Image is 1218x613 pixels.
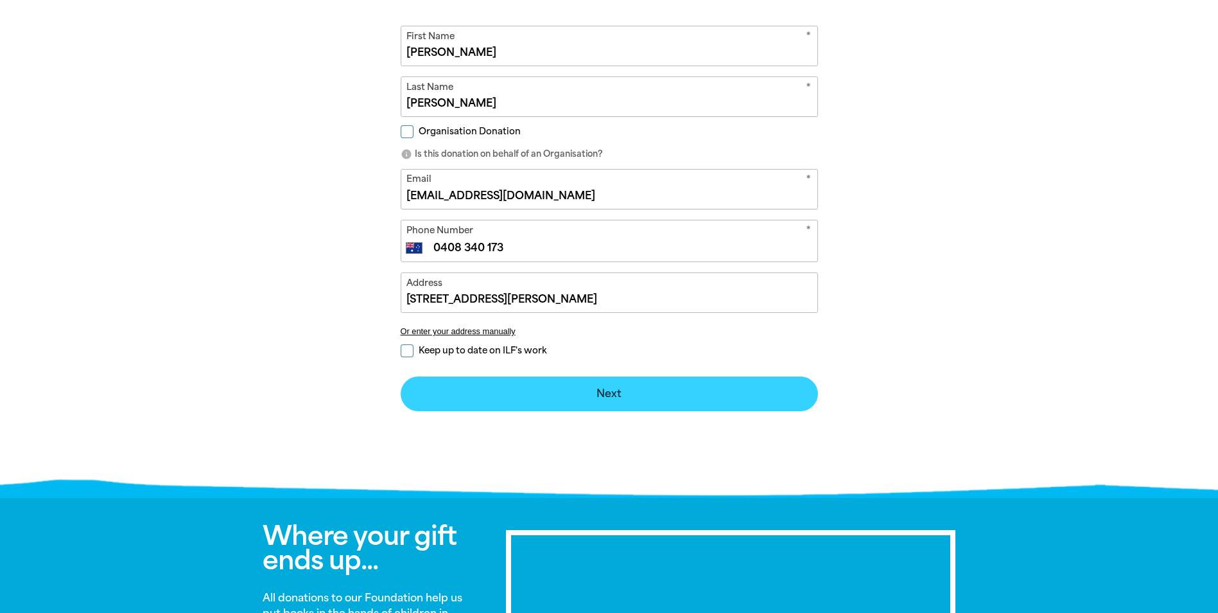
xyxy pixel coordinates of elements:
span: Where your gift ends up... [263,520,457,576]
p: Is this donation on behalf of an Organisation? [401,148,818,161]
i: Required [806,224,811,240]
span: Keep up to date on ILF's work [419,344,546,357]
input: Organisation Donation [401,125,413,138]
button: Or enter your address manually [401,326,818,336]
button: Next [401,377,818,411]
span: Organisation Donation [419,125,521,138]
i: info [401,148,412,160]
input: Keep up to date on ILF's work [401,344,413,357]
